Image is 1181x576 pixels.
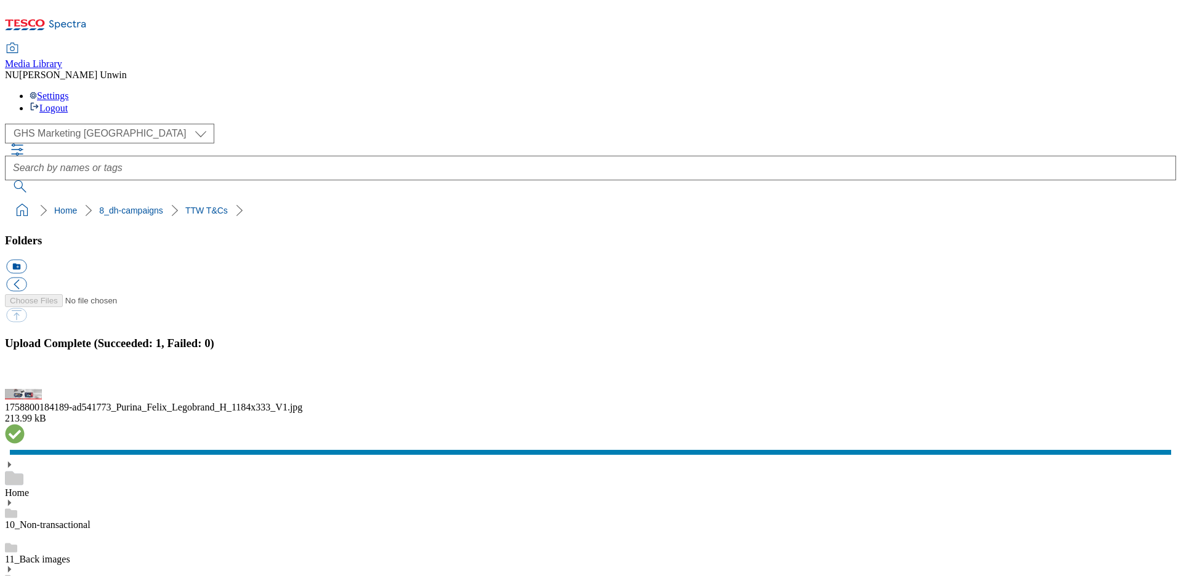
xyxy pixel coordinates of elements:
[5,199,1176,222] nav: breadcrumb
[5,44,62,70] a: Media Library
[5,156,1176,180] input: Search by names or tags
[5,70,19,80] span: NU
[30,90,69,101] a: Settings
[30,103,68,113] a: Logout
[54,206,77,215] a: Home
[5,389,42,399] img: preview
[185,206,228,215] a: TTW T&Cs
[5,519,91,530] a: 10_Non-transactional
[5,337,1176,350] h3: Upload Complete (Succeeded: 1, Failed: 0)
[5,58,62,69] span: Media Library
[5,487,29,498] a: Home
[5,554,70,564] a: 11_Back images
[5,234,1176,247] h3: Folders
[5,402,1176,413] div: 1758800184189-ad541773_Purina_Felix_Legobrand_H_1184x333_V1.jpg
[5,413,1176,424] div: 213.99 kB
[99,206,163,215] a: 8_dh-campaigns
[19,70,127,80] span: [PERSON_NAME] Unwin
[12,201,32,220] a: home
